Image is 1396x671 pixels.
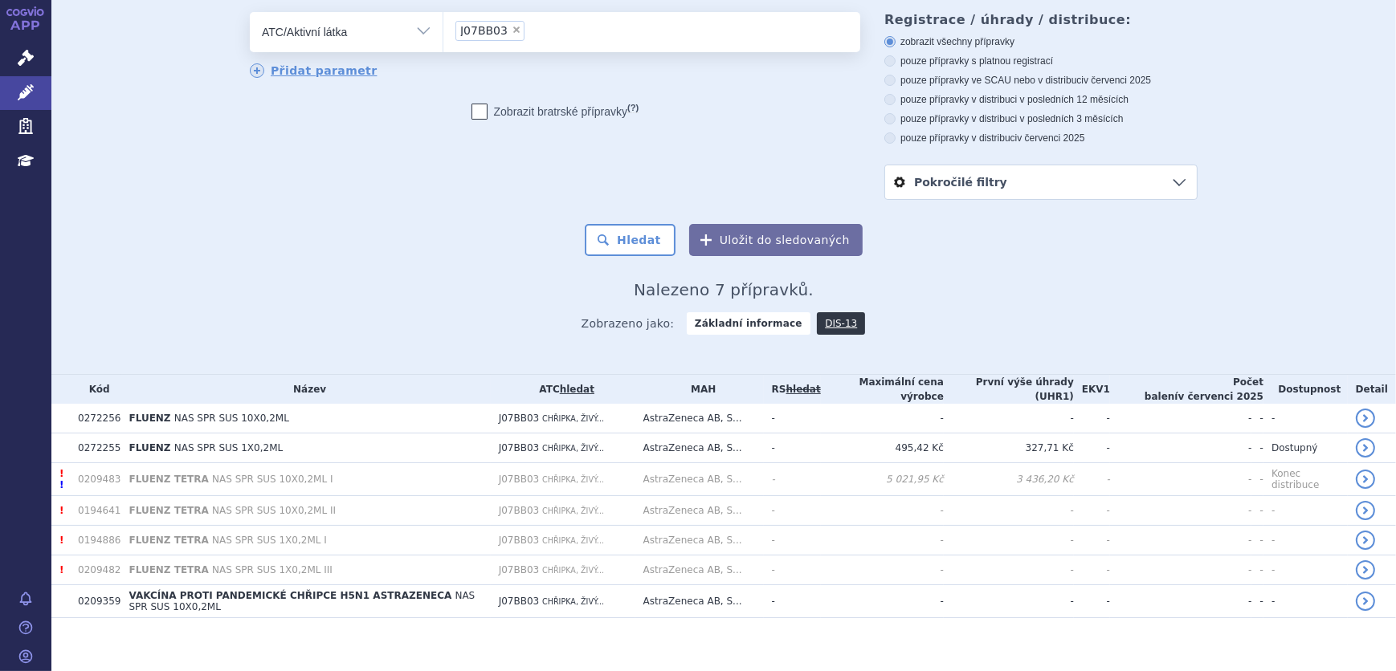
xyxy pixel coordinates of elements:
[499,535,540,546] span: J07BB03
[1263,375,1348,404] th: Dostupnost
[1110,496,1251,526] td: -
[764,526,821,555] td: -
[821,555,944,585] td: -
[1251,463,1263,496] td: -
[821,496,944,526] td: -
[499,413,540,424] span: J07BB03
[635,555,764,585] td: AstraZeneca AB, S...
[764,496,821,526] td: -
[689,224,863,256] button: Uložit do sledovaných
[120,375,490,404] th: Název
[627,103,639,113] abbr: (?)
[1110,463,1251,496] td: -
[944,496,1074,526] td: -
[1017,132,1084,144] span: v červenci 2025
[821,585,944,618] td: -
[212,474,333,485] span: NAS SPR SUS 10X0,2ML I
[885,165,1197,199] a: Pokročilé filtry
[212,505,336,516] span: NAS SPR SUS 10X0,2ML II
[1110,555,1251,585] td: -
[542,597,604,606] span: CHŘIPKA, ŽIVÝ...
[1074,433,1110,463] td: -
[542,475,604,484] span: CHŘIPKA, ŽIVÝ...
[1263,526,1348,555] td: -
[70,404,120,433] td: 0272256
[1356,501,1375,520] a: detail
[821,375,944,404] th: Maximální cena výrobce
[460,25,508,36] span: J07BB03
[635,585,764,618] td: AstraZeneca AB, S...
[884,112,1198,125] label: pouze přípravky v distribuci v posledních 3 měsících
[1074,526,1110,555] td: -
[764,585,821,618] td: -
[635,463,764,496] td: AstraZeneca AB, S...
[499,564,540,575] span: J07BB03
[212,564,333,575] span: NAS SPR SUS 1X0,2ML III
[944,526,1074,555] td: -
[1356,470,1375,489] a: detail
[764,463,821,496] td: -
[1348,375,1396,404] th: Detail
[635,375,764,404] th: MAH
[174,413,289,424] span: NAS SPR SUS 10X0,2ML
[1110,404,1251,433] td: -
[1251,433,1263,463] td: -
[59,564,63,575] span: Registrace tohoto produktu byla zrušena.
[1251,404,1263,433] td: -
[542,414,604,423] span: CHŘIPKA, ŽIVÝ...
[129,442,170,453] span: FLUENZ
[944,585,1074,618] td: -
[1356,409,1375,428] a: detail
[1110,526,1251,555] td: -
[764,404,821,433] td: -
[542,566,604,575] span: CHŘIPKA, ŽIVÝ...
[786,384,821,395] del: hledat
[1074,555,1110,585] td: -
[821,526,944,555] td: -
[129,474,208,485] span: FLUENZ TETRA
[59,468,63,479] span: Registrace tohoto produktu byla zrušena.
[1263,555,1348,585] td: -
[687,312,810,335] strong: Základní informace
[1110,585,1251,618] td: -
[817,312,865,335] a: DIS-13
[212,535,327,546] span: NAS SPR SUS 1X0,2ML I
[70,585,120,618] td: 0209359
[542,536,604,545] span: CHŘIPKA, ŽIVÝ...
[129,535,208,546] span: FLUENZ TETRA
[1251,555,1263,585] td: -
[821,433,944,463] td: 495,42 Kč
[764,555,821,585] td: -
[512,25,521,35] span: ×
[174,442,283,453] span: NAS SPR SUS 1X0,2ML
[944,433,1074,463] td: 327,71 Kč
[944,404,1074,433] td: -
[560,384,594,395] a: hledat
[59,535,63,546] span: Registrace tohoto produktu byla zrušena.
[542,444,604,453] span: CHŘIPKA, ŽIVÝ...
[585,224,676,256] button: Hledat
[884,93,1198,106] label: pouze přípravky v distribuci v posledních 12 měsících
[821,463,944,496] td: 5 021,95 Kč
[884,132,1198,144] label: pouze přípravky v distribuci
[1178,391,1263,402] span: v červenci 2025
[764,375,821,404] th: RS
[129,505,208,516] span: FLUENZ TETRA
[944,463,1074,496] td: 3 436,20 Kč
[499,442,540,453] span: J07BB03
[1263,585,1348,618] td: -
[491,375,635,404] th: ATC
[1263,463,1348,496] td: Konec distribuce
[1110,433,1251,463] td: -
[1251,496,1263,526] td: -
[70,463,120,496] td: 0209483
[1084,75,1151,86] span: v červenci 2025
[70,433,120,463] td: 0272255
[634,280,814,299] span: Nalezeno 7 přípravků.
[542,506,604,515] span: CHŘIPKA, ŽIVÝ...
[1356,560,1375,579] a: detail
[70,375,120,404] th: Kód
[1263,496,1348,526] td: -
[499,474,540,485] span: J07BB03
[471,104,639,120] label: Zobrazit bratrské přípravky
